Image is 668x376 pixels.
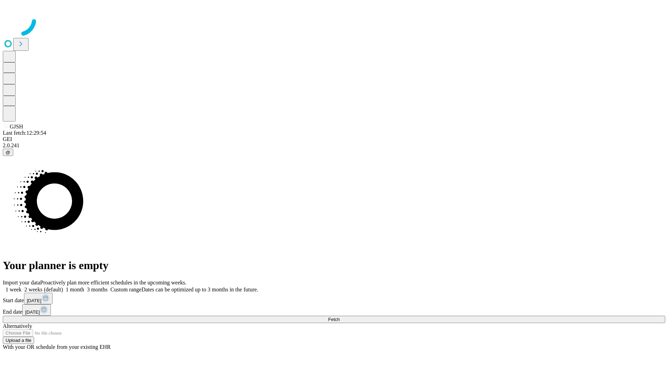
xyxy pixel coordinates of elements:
[6,287,22,292] span: 1 week
[40,280,186,285] span: Proactively plan more efficient schedules in the upcoming weeks.
[25,310,40,315] span: [DATE]
[3,293,665,304] div: Start date
[3,316,665,323] button: Fetch
[110,287,141,292] span: Custom range
[3,280,40,285] span: Import your data
[3,142,665,149] div: 2.0.241
[27,298,41,303] span: [DATE]
[3,304,665,316] div: End date
[3,323,32,329] span: Alternatively
[3,130,46,136] span: Last fetch: 12:29:54
[328,317,340,322] span: Fetch
[6,150,10,155] span: @
[10,124,23,130] span: GJSH
[3,136,665,142] div: GEI
[66,287,84,292] span: 1 month
[3,337,34,344] button: Upload a file
[22,304,51,316] button: [DATE]
[24,293,53,304] button: [DATE]
[3,149,13,156] button: @
[87,287,108,292] span: 3 months
[142,287,258,292] span: Dates can be optimized up to 3 months in the future.
[3,344,111,350] span: With your OR schedule from your existing EHR
[3,259,665,272] h1: Your planner is empty
[24,287,63,292] span: 2 weeks (default)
